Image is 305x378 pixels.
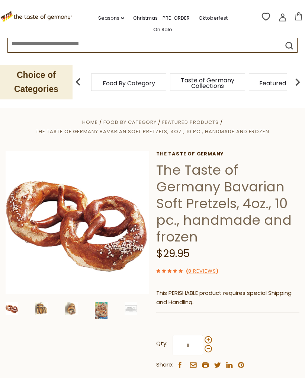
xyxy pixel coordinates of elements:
[95,302,107,319] img: Handmade Fresh Bavarian Beer Garden Pretzels
[162,119,219,126] a: Featured Products
[188,267,216,275] a: 8 Reviews
[199,14,228,22] a: Oktoberfest
[186,267,218,275] span: ( )
[156,246,190,261] span: $29.95
[35,302,48,315] img: The Taste of Germany Bavarian Soft Pretzels, 4oz., 10 pc., handmade and frozen
[125,302,137,315] img: The Taste of Germany Bavarian Soft Pretzels, 4oz., 10 pc., handmade and frozen
[71,75,86,89] img: previous arrow
[156,151,299,157] a: The Taste of Germany
[156,289,299,307] p: This PERISHABLE product requires special Shipping and Handling
[178,78,237,89] a: Taste of Germany Collections
[103,119,157,126] a: Food By Category
[36,128,269,135] a: The Taste of Germany Bavarian Soft Pretzels, 4oz., 10 pc., handmade and frozen
[156,360,173,369] span: Share:
[156,162,299,245] h1: The Taste of Germany Bavarian Soft Pretzels, 4oz., 10 pc., handmade and frozen
[65,302,78,315] img: The Taste of Germany Bavarian Soft Pretzels, 4oz., 10 pc., handmade and frozen
[6,151,149,294] img: The Taste of Germany Bavarian Soft Pretzels, 4oz., 10 pc., handmade and frozen
[103,80,155,86] a: Food By Category
[290,75,305,89] img: next arrow
[133,14,190,22] a: Christmas - PRE-ORDER
[153,26,172,34] a: On Sale
[156,339,167,348] strong: Qty:
[82,119,98,126] a: Home
[98,14,124,22] a: Seasons
[173,335,203,355] input: Qty:
[6,302,18,315] img: The Taste of Germany Bavarian Soft Pretzels, 4oz., 10 pc., handmade and frozen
